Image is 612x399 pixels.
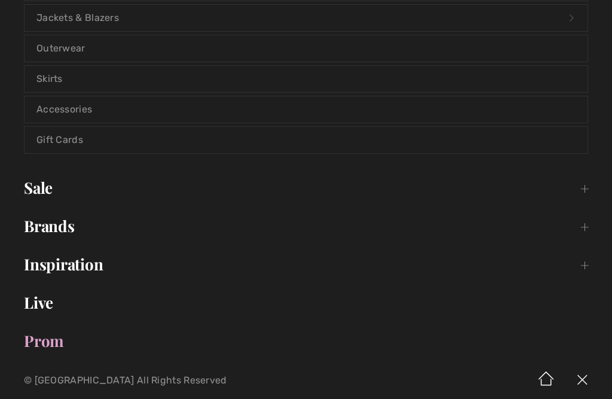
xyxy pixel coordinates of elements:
a: Gift Cards [25,127,587,153]
img: X [564,362,600,399]
a: Inspiration [12,251,600,278]
p: © [GEOGRAPHIC_DATA] All Rights Reserved [24,376,360,385]
a: Prom [12,328,600,354]
img: Home [528,362,564,399]
a: Sale [12,175,600,201]
a: Outerwear [25,35,587,62]
a: Skirts [25,66,587,92]
a: Brands [12,213,600,239]
a: Jackets & Blazers [25,5,587,31]
a: Live [12,290,600,316]
a: Accessories [25,96,587,123]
